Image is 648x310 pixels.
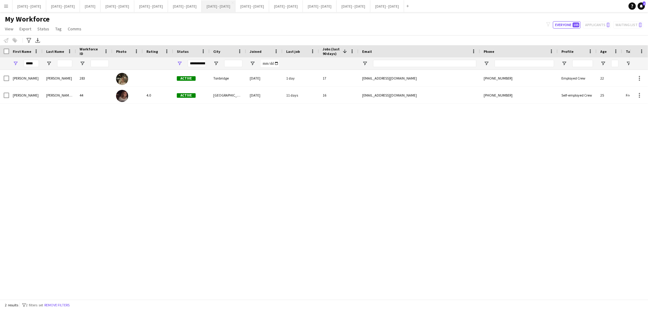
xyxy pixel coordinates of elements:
[168,0,202,12] button: [DATE] - [DATE]
[210,70,246,87] div: Tonbridge
[250,61,255,66] button: Open Filter Menu
[19,26,31,32] span: Export
[558,87,597,104] div: Self-employed Crew
[303,0,337,12] button: [DATE] - [DATE]
[319,87,358,104] div: 16
[362,61,368,66] button: Open Filter Menu
[2,25,16,33] a: View
[597,70,622,87] div: 22
[495,60,554,67] input: Phone Filter Input
[68,26,81,32] span: Comms
[37,26,49,32] span: Status
[57,60,72,67] input: Last Name Filter Input
[480,87,558,104] div: [PHONE_NUMBER]
[76,70,112,87] div: 283
[213,49,220,54] span: City
[13,61,18,66] button: Open Filter Menu
[46,0,80,12] button: [DATE] - [DATE]
[25,37,33,44] app-action-btn: Advanced filters
[553,21,581,29] button: Everyone105
[146,49,158,54] span: Rating
[80,0,101,12] button: [DATE]
[323,47,340,56] span: Jobs (last 90 days)
[484,61,489,66] button: Open Filter Menu
[261,60,279,67] input: Joined Filter Input
[600,49,607,54] span: Age
[611,60,619,67] input: Age Filter Input
[572,60,593,67] input: Profile Filter Input
[43,70,76,87] div: [PERSON_NAME]
[319,70,358,87] div: 17
[224,60,242,67] input: City Filter Input
[80,47,101,56] span: Workforce ID
[480,70,558,87] div: [PHONE_NUMBER]
[35,25,52,33] a: Status
[116,49,126,54] span: Photo
[484,49,494,54] span: Phone
[358,70,480,87] div: [EMAIL_ADDRESS][DOMAIN_NAME]
[12,0,46,12] button: [DATE] - [DATE]
[250,49,262,54] span: Joined
[5,26,13,32] span: View
[43,87,76,104] div: [PERSON_NAME] [PERSON_NAME]
[626,49,634,54] span: Tags
[76,87,112,104] div: 44
[561,49,574,54] span: Profile
[116,73,128,85] img: Emily Pratt
[573,22,579,27] span: 105
[177,61,182,66] button: Open Filter Menu
[362,49,372,54] span: Email
[600,61,606,66] button: Open Filter Menu
[26,303,43,307] span: 2 filters set
[177,76,196,81] span: Active
[246,87,283,104] div: [DATE]
[177,93,196,98] span: Active
[202,0,235,12] button: [DATE] - [DATE]
[24,60,39,67] input: First Name Filter Input
[373,60,476,67] input: Email Filter Input
[246,70,283,87] div: [DATE]
[91,60,109,67] input: Workforce ID Filter Input
[283,87,319,104] div: 11 days
[358,87,480,104] div: [EMAIL_ADDRESS][DOMAIN_NAME]
[626,61,631,66] button: Open Filter Menu
[34,37,41,44] app-action-btn: Export XLSX
[13,49,31,54] span: First Name
[337,0,370,12] button: [DATE] - [DATE]
[134,0,168,12] button: [DATE] - [DATE]
[55,26,62,32] span: Tag
[286,49,300,54] span: Last job
[210,87,246,104] div: [GEOGRAPHIC_DATA]
[65,25,84,33] a: Comms
[283,70,319,87] div: 1 day
[597,87,622,104] div: 25
[116,90,128,102] img: Emily Rowe Smythe
[143,87,173,104] div: 4.0
[370,0,404,12] button: [DATE] - [DATE]
[558,70,597,87] div: Employed Crew
[561,61,567,66] button: Open Filter Menu
[638,2,645,10] a: 1
[235,0,269,12] button: [DATE] - [DATE]
[213,61,219,66] button: Open Filter Menu
[80,61,85,66] button: Open Filter Menu
[46,61,52,66] button: Open Filter Menu
[46,49,64,54] span: Last Name
[101,0,134,12] button: [DATE] - [DATE]
[643,2,646,5] span: 1
[17,25,34,33] a: Export
[5,15,50,24] span: My Workforce
[43,302,71,308] button: Remove filters
[269,0,303,12] button: [DATE] - [DATE]
[53,25,64,33] a: Tag
[9,87,43,104] div: [PERSON_NAME]
[177,49,189,54] span: Status
[9,70,43,87] div: [PERSON_NAME]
